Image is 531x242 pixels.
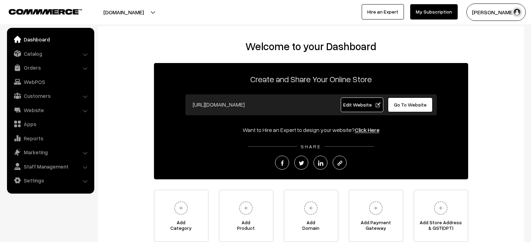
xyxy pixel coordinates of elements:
[512,7,522,17] img: user
[9,118,92,130] a: Apps
[9,104,92,116] a: Website
[414,190,468,242] a: Add Store Address& GST(OPT)
[301,198,320,218] img: plus.svg
[284,220,338,234] span: Add Domain
[9,47,92,60] a: Catalog
[388,97,433,112] a: Go To Website
[9,76,92,88] a: WebPOS
[105,40,517,53] h2: Welcome to your Dashboard
[431,198,450,218] img: plus.svg
[9,9,82,14] img: COMMMERCE
[349,220,403,234] span: Add Payment Gateway
[9,89,92,102] a: Customers
[410,4,458,19] a: My Subscription
[171,198,191,218] img: plus.svg
[394,102,427,108] span: Go To Website
[297,143,325,149] span: SHARE
[362,4,404,19] a: Hire an Expert
[343,102,381,108] span: Edit Website
[414,220,468,234] span: Add Store Address & GST(OPT)
[349,190,403,242] a: Add PaymentGateway
[284,190,338,242] a: AddDomain
[236,198,256,218] img: plus.svg
[366,198,385,218] img: plus.svg
[154,73,468,85] p: Create and Share Your Online Store
[154,190,208,242] a: AddCategory
[219,190,273,242] a: AddProduct
[9,132,92,145] a: Reports
[355,126,379,133] a: Click Here
[154,126,468,134] div: Want to Hire an Expert to design your website?
[466,3,526,21] button: [PERSON_NAME]
[9,160,92,173] a: Staff Management
[9,33,92,46] a: Dashboard
[154,220,208,234] span: Add Category
[9,146,92,158] a: Marketing
[9,7,70,15] a: COMMMERCE
[341,97,383,112] a: Edit Website
[9,174,92,187] a: Settings
[9,61,92,74] a: Orders
[219,220,273,234] span: Add Product
[79,3,168,21] button: [DOMAIN_NAME]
